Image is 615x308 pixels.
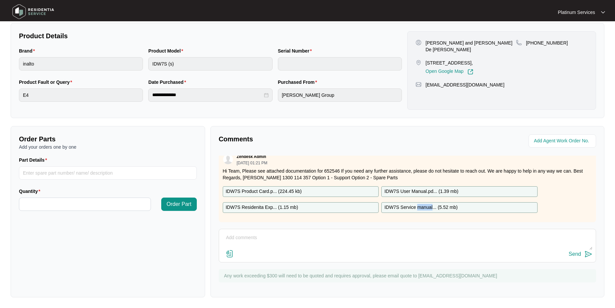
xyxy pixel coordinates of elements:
[19,157,50,163] label: Part Details
[161,198,197,211] button: Order Part
[534,137,592,145] input: Add Agent Work Order No.
[426,69,473,75] a: Open Google Map
[219,134,403,144] p: Comments
[19,31,402,41] p: Product Details
[237,161,267,165] p: [DATE] 01:21 PM
[223,168,592,181] p: Hi Team, Please see attached documentation for 652546 If you need any further assistance, please ...
[10,2,57,22] img: residentia service logo
[426,81,504,88] p: [EMAIL_ADDRESS][DOMAIN_NAME]
[384,204,457,211] p: IDW7S Service manual... ( 5.52 mb )
[19,166,197,180] input: Part Details
[148,48,186,54] label: Product Model
[19,198,151,211] input: Quantity
[226,250,234,258] img: file-attachment-doc.svg
[19,88,143,102] input: Product Fault or Query
[569,250,592,259] button: Send
[416,81,422,87] img: map-pin
[224,272,593,279] p: Any work exceeding $300 will need to be quoted and requires approval, please email quote to [EMAI...
[19,134,197,144] p: Order Parts
[19,79,75,85] label: Product Fault or Query
[152,91,262,98] input: Date Purchased
[526,40,568,46] p: [PHONE_NUMBER]
[148,79,188,85] label: Date Purchased
[226,188,302,195] p: IDW7S Product Card.p... ( 224.45 kb )
[226,204,298,211] p: IDW7S Residenita Exp... ( 1.15 mb )
[558,9,595,16] p: Platinum Services
[278,57,402,71] input: Serial Number
[467,69,473,75] img: Link-External
[601,11,605,14] img: dropdown arrow
[19,188,43,195] label: Quantity
[278,48,314,54] label: Serial Number
[148,57,272,71] input: Product Model
[384,188,458,195] p: IDW7S User Manual.pd... ( 1.39 mb )
[569,251,581,257] div: Send
[278,88,402,102] input: Purchased From
[223,154,233,164] img: user.svg
[278,79,320,85] label: Purchased From
[584,250,592,258] img: send-icon.svg
[237,154,266,159] p: Zendesk Admin
[416,40,422,46] img: user-pin
[516,40,522,46] img: map-pin
[19,57,143,71] input: Brand
[19,48,38,54] label: Brand
[19,144,197,150] p: Add your orders one by one
[426,60,473,66] p: [STREET_ADDRESS],
[416,60,422,66] img: map-pin
[426,40,516,53] p: [PERSON_NAME] and [PERSON_NAME] De [PERSON_NAME]
[167,200,191,208] span: Order Part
